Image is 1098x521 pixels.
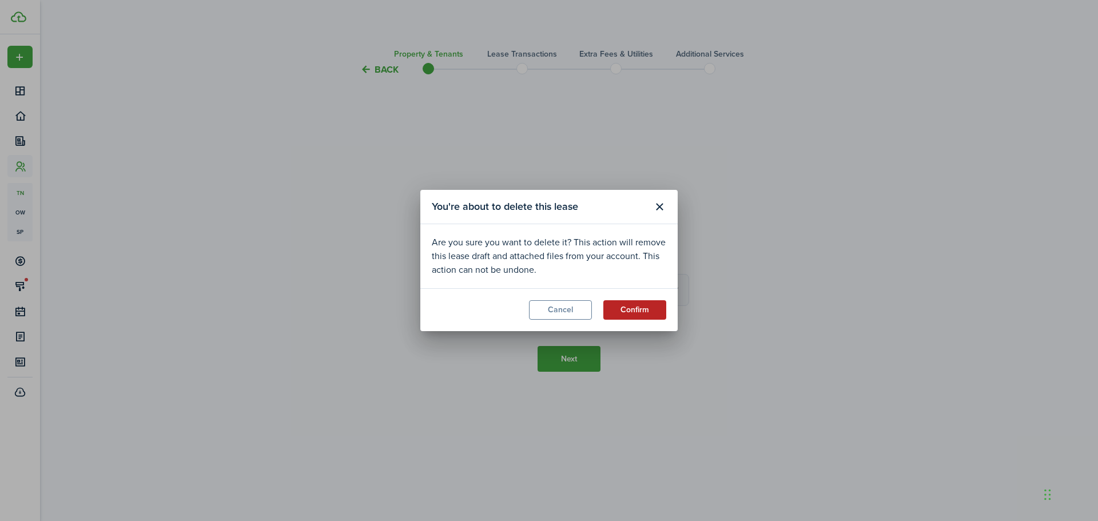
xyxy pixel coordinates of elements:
button: Close modal [650,197,669,217]
div: Drag [1044,478,1051,512]
iframe: Chat Widget [1041,466,1098,521]
button: Confirm [603,300,666,320]
button: Cancel [529,300,592,320]
span: You're about to delete this lease [432,199,578,214]
div: Are you sure you want to delete it? This action will remove this lease draft and attached files f... [432,236,666,277]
